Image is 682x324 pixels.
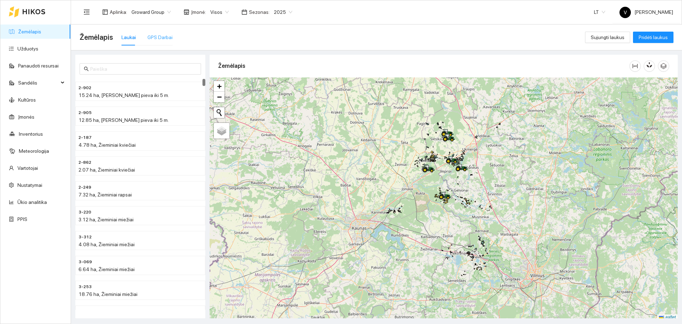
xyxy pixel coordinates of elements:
[585,34,630,40] a: Sujungti laukus
[210,7,229,17] span: Visos
[79,159,91,166] span: 2-862
[19,131,43,137] a: Inventorius
[217,82,222,91] span: +
[17,182,42,188] a: Nustatymai
[17,199,47,205] a: Ūkio analitika
[591,33,624,41] span: Sujungti laukus
[79,291,137,297] span: 18.76 ha, Žieminiai miežiai
[79,117,169,123] span: 12.85 ha, [PERSON_NAME] pieva iki 5 m.
[83,9,90,15] span: menu-fold
[18,97,36,103] a: Kultūros
[17,46,38,52] a: Užduotys
[79,192,132,198] span: 7.32 ha, Žieminiai rapsai
[79,109,92,116] span: 2-905
[18,63,59,69] a: Panaudoti resursai
[217,92,222,101] span: −
[214,92,224,102] a: Zoom out
[18,29,41,34] a: Žemėlapis
[18,114,34,120] a: Įmonės
[274,7,292,17] span: 2025
[80,32,113,43] span: Žemėlapis
[110,8,127,16] span: Aplinka :
[90,65,197,73] input: Paieška
[79,266,135,272] span: 6.64 ha, Žieminiai miežiai
[80,5,94,19] button: menu-fold
[17,216,27,222] a: PPIS
[633,34,673,40] a: Pridėti laukus
[214,107,224,118] button: Initiate a new search
[633,32,673,43] button: Pridėti laukus
[214,81,224,92] a: Zoom in
[17,165,38,171] a: Vartotojai
[79,134,92,141] span: 2-187
[624,7,627,18] span: V
[79,259,92,265] span: 3-069
[594,7,605,17] span: LT
[79,167,135,173] span: 2.07 ha, Žieminiai kviečiai
[619,9,673,15] span: [PERSON_NAME]
[19,148,49,154] a: Meteorologija
[121,33,136,41] div: Laukai
[79,217,134,222] span: 3.12 ha, Žieminiai miežiai
[630,63,640,69] span: column-width
[249,8,270,16] span: Sezonas :
[218,56,629,76] div: Žemėlapis
[84,66,89,71] span: search
[79,85,91,91] span: 2-902
[147,33,173,41] div: GPS Darbai
[242,9,247,15] span: calendar
[79,242,135,247] span: 4.08 ha, Žieminiai miežiai
[79,92,169,98] span: 15.24 ha, [PERSON_NAME] pieva iki 5 m.
[131,7,171,17] span: Groward Group
[214,123,229,139] a: Layers
[191,8,206,16] span: Įmonė :
[659,315,676,320] a: Leaflet
[184,9,189,15] span: shop
[79,308,92,315] span: 2-906
[102,9,108,15] span: layout
[79,209,91,216] span: 3-220
[18,76,59,90] span: Sandėlis
[79,184,91,191] span: 2-249
[79,142,136,148] span: 4.78 ha, Žieminiai kviečiai
[585,32,630,43] button: Sujungti laukus
[639,33,668,41] span: Pridėti laukus
[79,283,92,290] span: 3-253
[629,60,641,72] button: column-width
[79,234,92,241] span: 3-312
